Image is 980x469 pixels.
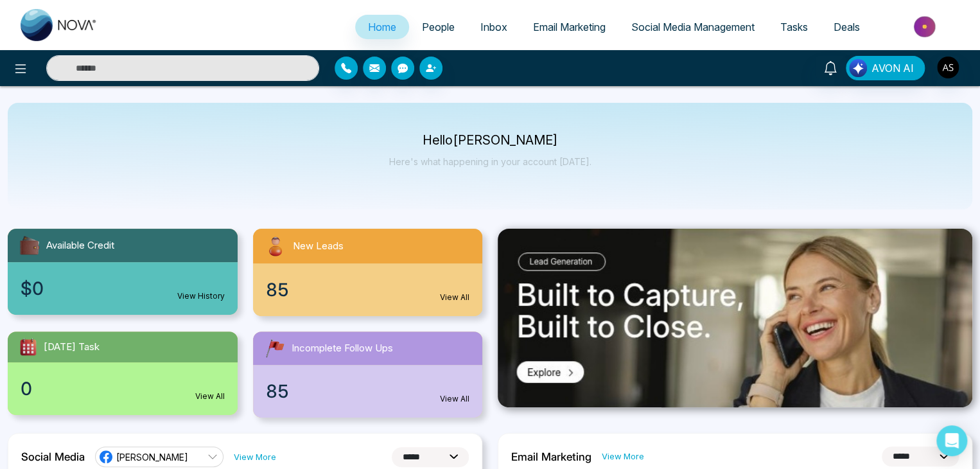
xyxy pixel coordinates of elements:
[389,135,591,146] p: Hello [PERSON_NAME]
[245,229,491,316] a: New Leads85View All
[780,21,808,33] span: Tasks
[511,450,591,463] h2: Email Marketing
[195,391,225,402] a: View All
[879,12,972,41] img: Market-place.gif
[821,15,873,39] a: Deals
[440,393,469,405] a: View All
[21,9,98,41] img: Nova CRM Logo
[618,15,767,39] a: Social Media Management
[355,15,409,39] a: Home
[409,15,468,39] a: People
[44,340,100,355] span: [DATE] Task
[871,60,914,76] span: AVON AI
[936,425,967,456] div: Open Intercom Messenger
[21,450,85,463] h2: Social Media
[266,378,289,405] span: 85
[631,21,755,33] span: Social Media Management
[849,59,867,77] img: Lead Flow
[422,21,455,33] span: People
[937,57,959,78] img: User Avatar
[21,375,32,402] span: 0
[767,15,821,39] a: Tasks
[266,276,289,303] span: 85
[177,290,225,302] a: View History
[21,275,44,302] span: $0
[520,15,618,39] a: Email Marketing
[293,239,344,254] span: New Leads
[263,234,288,258] img: newLeads.svg
[440,292,469,303] a: View All
[234,451,276,463] a: View More
[834,21,860,33] span: Deals
[389,156,591,167] p: Here's what happening in your account [DATE].
[116,451,188,463] span: [PERSON_NAME]
[46,238,114,253] span: Available Credit
[846,56,925,80] button: AVON AI
[602,450,644,463] a: View More
[292,341,393,356] span: Incomplete Follow Ups
[18,337,39,357] img: todayTask.svg
[480,21,507,33] span: Inbox
[245,332,491,418] a: Incomplete Follow Ups85View All
[498,229,972,407] img: .
[263,337,286,360] img: followUps.svg
[18,234,41,257] img: availableCredit.svg
[368,21,396,33] span: Home
[533,21,606,33] span: Email Marketing
[468,15,520,39] a: Inbox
